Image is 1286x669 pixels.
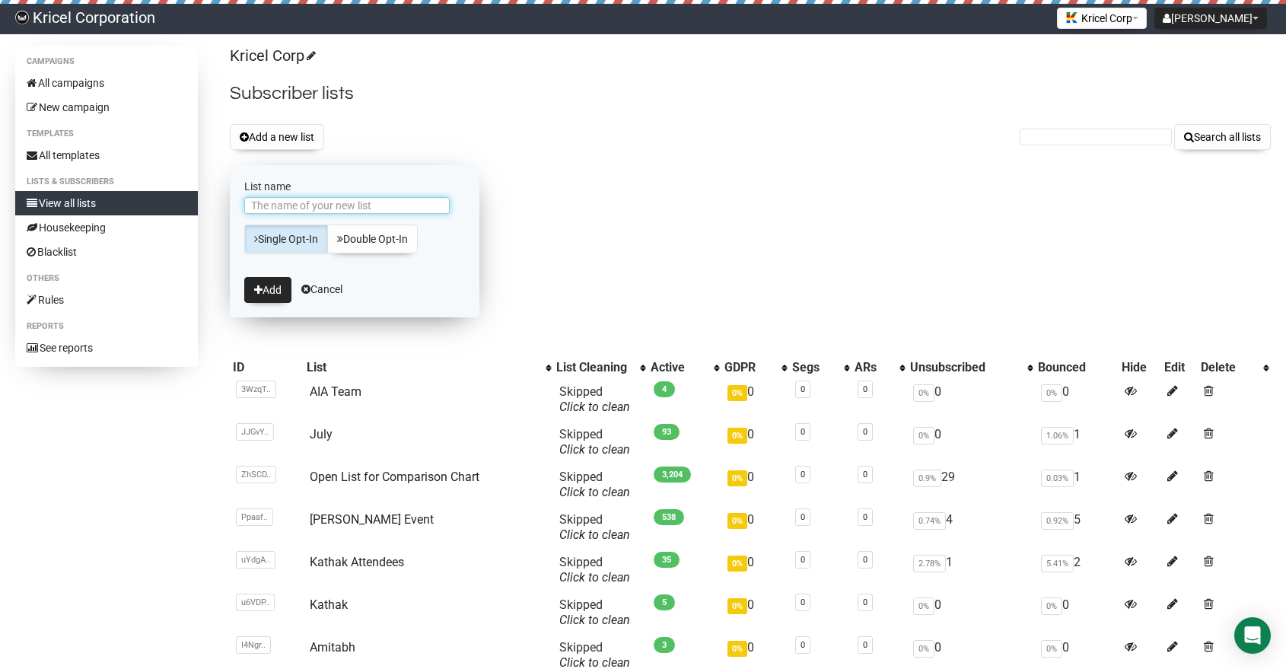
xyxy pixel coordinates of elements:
[244,277,291,303] button: Add
[310,512,434,527] a: [PERSON_NAME] Event
[907,591,1036,634] td: 0
[721,378,789,421] td: 0
[1035,549,1119,591] td: 2
[1041,384,1062,402] span: 0%
[654,594,675,610] span: 5
[721,464,789,506] td: 0
[863,640,867,650] a: 0
[236,423,274,441] span: JJGvY..
[651,360,706,375] div: Active
[721,421,789,464] td: 0
[1035,357,1119,378] th: Bounced: No sort applied, sorting is disabled
[913,555,946,572] span: 2.78%
[310,427,333,441] a: July
[15,336,198,360] a: See reports
[724,360,774,375] div: GDPR
[1198,357,1271,378] th: Delete: No sort applied, activate to apply an ascending sort
[654,552,680,568] span: 35
[1164,360,1195,375] div: Edit
[236,636,271,654] span: I4Ngr..
[907,421,1036,464] td: 0
[863,512,867,522] a: 0
[1041,470,1074,487] span: 0.03%
[1234,617,1271,654] div: Open Intercom Messenger
[230,124,324,150] button: Add a new list
[654,637,675,653] span: 3
[15,240,198,264] a: Blacklist
[863,597,867,607] a: 0
[801,384,805,394] a: 0
[236,508,273,526] span: Ppaaf..
[1041,427,1074,444] span: 1.06%
[559,527,630,542] a: Click to clean
[310,640,355,655] a: Amitabh
[727,428,747,444] span: 0%
[310,470,479,484] a: Open List for Comparison Chart
[801,512,805,522] a: 0
[727,385,747,401] span: 0%
[236,381,276,398] span: 3WzqT..
[244,225,328,253] a: Single Opt-In
[559,555,630,585] span: Skipped
[559,512,630,542] span: Skipped
[910,360,1020,375] div: Unsubscribed
[230,46,314,65] a: Kricel Corp
[15,269,198,288] li: Others
[1201,360,1256,375] div: Delete
[236,594,275,611] span: u6VDP..
[1041,597,1062,615] span: 0%
[855,360,892,375] div: ARs
[327,225,418,253] a: Double Opt-In
[1041,512,1074,530] span: 0.92%
[301,283,342,295] a: Cancel
[15,215,198,240] a: Housekeeping
[559,384,630,414] span: Skipped
[230,357,304,378] th: ID: No sort applied, sorting is disabled
[801,597,805,607] a: 0
[1041,555,1074,572] span: 5.41%
[233,360,301,375] div: ID
[304,357,552,378] th: List: No sort applied, activate to apply an ascending sort
[236,466,276,483] span: ZhSCD..
[907,378,1036,421] td: 0
[15,288,198,312] a: Rules
[15,317,198,336] li: Reports
[1065,11,1078,24] img: favicons
[15,71,198,95] a: All campaigns
[559,427,630,457] span: Skipped
[792,360,836,375] div: Segs
[913,512,946,530] span: 0.74%
[727,641,747,657] span: 0%
[727,598,747,614] span: 0%
[721,506,789,549] td: 0
[913,384,934,402] span: 0%
[721,549,789,591] td: 0
[907,506,1036,549] td: 4
[801,470,805,479] a: 0
[1122,360,1158,375] div: Hide
[654,467,691,483] span: 3,204
[15,143,198,167] a: All templates
[559,597,630,627] span: Skipped
[913,597,934,615] span: 0%
[15,125,198,143] li: Templates
[559,470,630,499] span: Skipped
[801,555,805,565] a: 0
[789,357,851,378] th: Segs: No sort applied, activate to apply an ascending sort
[1057,8,1147,29] button: Kricel Corp
[1174,124,1271,150] button: Search all lists
[15,173,198,191] li: Lists & subscribers
[15,191,198,215] a: View all lists
[721,591,789,634] td: 0
[1035,506,1119,549] td: 5
[863,427,867,437] a: 0
[913,470,941,487] span: 0.9%
[654,381,675,397] span: 4
[1038,360,1116,375] div: Bounced
[559,485,630,499] a: Click to clean
[559,442,630,457] a: Click to clean
[727,470,747,486] span: 0%
[851,357,907,378] th: ARs: No sort applied, activate to apply an ascending sort
[244,197,450,214] input: The name of your new list
[801,640,805,650] a: 0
